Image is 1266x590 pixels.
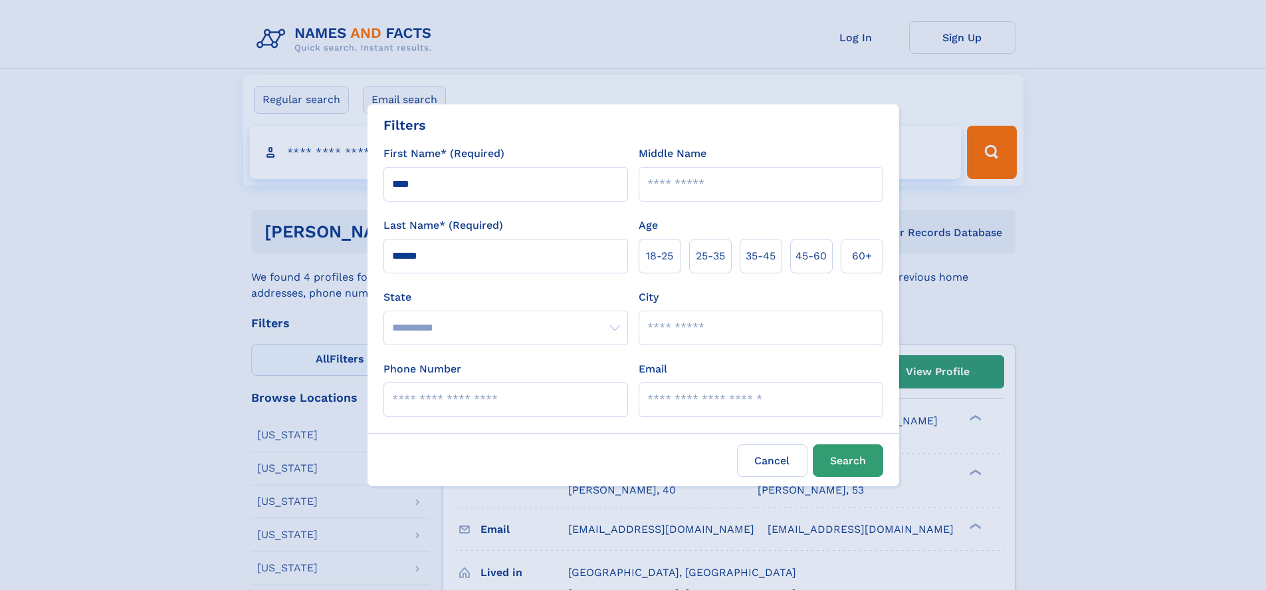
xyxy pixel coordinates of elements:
[813,444,883,477] button: Search
[383,218,503,233] label: Last Name* (Required)
[383,115,426,135] div: Filters
[639,218,658,233] label: Age
[639,361,667,377] label: Email
[696,248,725,264] span: 25‑35
[737,444,807,477] label: Cancel
[639,289,659,305] label: City
[639,146,706,162] label: Middle Name
[646,248,673,264] span: 18‑25
[852,248,872,264] span: 60+
[383,289,628,305] label: State
[795,248,827,264] span: 45‑60
[383,146,504,162] label: First Name* (Required)
[383,361,461,377] label: Phone Number
[746,248,776,264] span: 35‑45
